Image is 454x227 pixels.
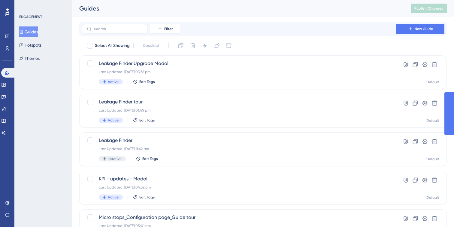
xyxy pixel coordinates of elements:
span: KPI - updates - Modal [99,175,379,183]
button: Filter [150,24,180,34]
span: Edit Tags [139,79,155,84]
span: Micro stops_Configuration page_Guide tour [99,214,379,221]
button: Edit Tags [133,79,155,84]
div: Default [426,195,439,200]
button: Edit Tags [136,156,158,161]
button: Themes [19,53,40,64]
span: Active [108,195,119,200]
iframe: UserGuiding AI Assistant Launcher [429,203,447,221]
button: New Guide [396,24,444,34]
button: Hotspots [19,40,41,51]
div: Default [426,118,439,123]
button: Publish Changes [411,4,447,13]
span: Select All Showing [95,42,130,49]
button: Edit Tags [133,118,155,123]
span: Inactive [108,156,122,161]
span: Edit Tags [142,156,158,161]
span: Active [108,118,119,123]
div: ENGAGEMENT [19,14,42,19]
input: Search [94,27,143,31]
span: Publish Changes [414,6,443,11]
button: Guides [19,26,38,37]
span: New Guide [415,26,433,31]
span: Deselect [143,42,159,49]
span: Leakage Finder tour [99,98,379,106]
div: Last Updated: [DATE] 11:42 am [99,146,379,151]
div: Default [426,80,439,84]
div: Last Updated: [DATE] 01:45 pm [99,108,379,113]
button: Edit Tags [133,195,155,200]
span: Active [108,79,119,84]
span: Leakage Finder Upgrade Modal [99,60,379,67]
span: Edit Tags [139,118,155,123]
div: Last Updated: [DATE] 03:36 pm [99,69,379,74]
div: Default [426,157,439,161]
span: Leakage Finder [99,137,379,144]
span: Edit Tags [139,195,155,200]
div: Last Updated: [DATE] 04:32 pm [99,185,379,190]
span: Filter [164,26,173,31]
button: Deselect [137,40,165,51]
div: Guides [79,4,396,13]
